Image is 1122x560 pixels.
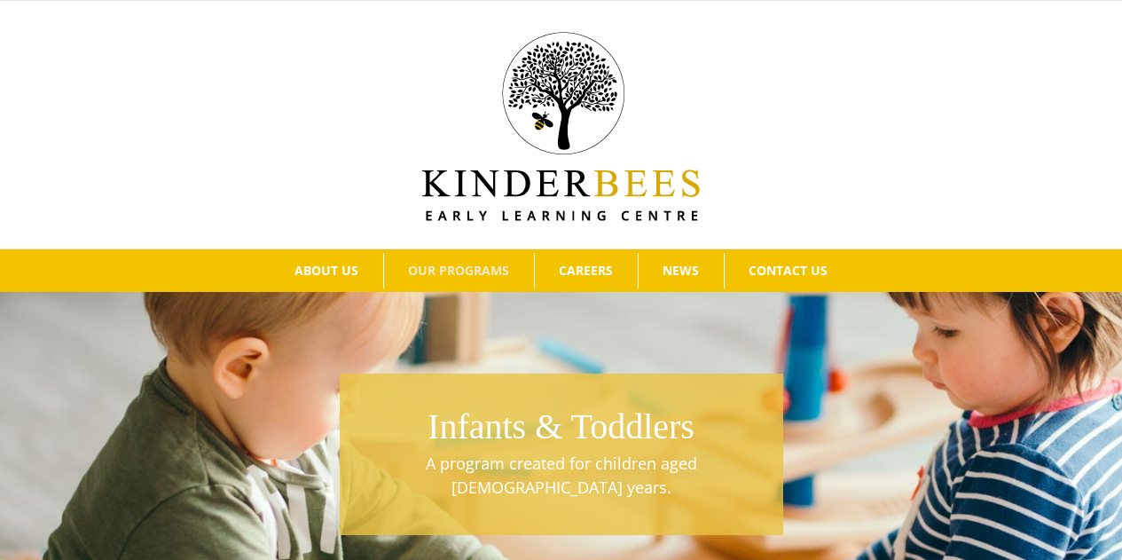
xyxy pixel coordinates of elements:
span: OUR PROGRAMS [408,264,509,277]
a: OUR PROGRAMS [384,253,534,288]
h1: Infants & Toddlers [349,402,774,452]
span: NEWS [663,264,699,277]
a: ABOUT US [271,253,383,288]
a: CONTACT US [725,253,852,288]
img: Kinder Bees Logo [422,32,700,221]
span: CONTACT US [749,264,828,277]
nav: Main Menu [27,249,1095,292]
span: ABOUT US [294,264,358,277]
a: NEWS [639,253,724,288]
span: CAREERS [559,264,613,277]
a: CAREERS [535,253,638,288]
p: A program created for children aged [DEMOGRAPHIC_DATA] years. [349,452,774,500]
